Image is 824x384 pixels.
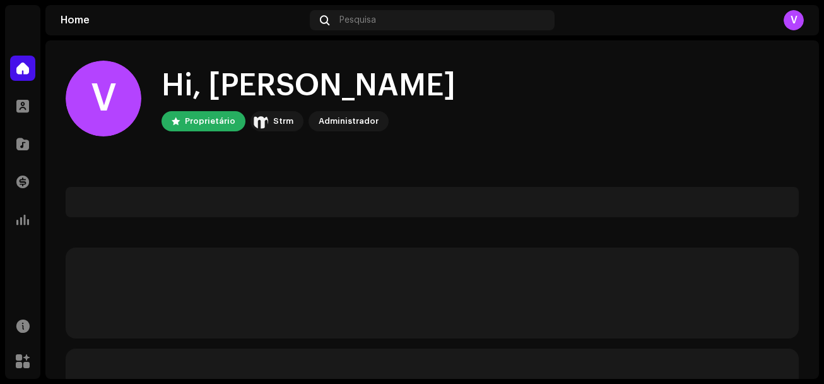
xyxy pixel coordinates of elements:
div: Strm [273,114,293,129]
span: Pesquisa [339,15,376,25]
div: Proprietário [185,114,235,129]
img: 408b884b-546b-4518-8448-1008f9c76b02 [253,114,268,129]
div: V [784,10,804,30]
div: V [66,61,141,136]
div: Hi, [PERSON_NAME] [162,66,456,106]
div: Administrador [319,114,379,129]
div: Home [61,15,305,25]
